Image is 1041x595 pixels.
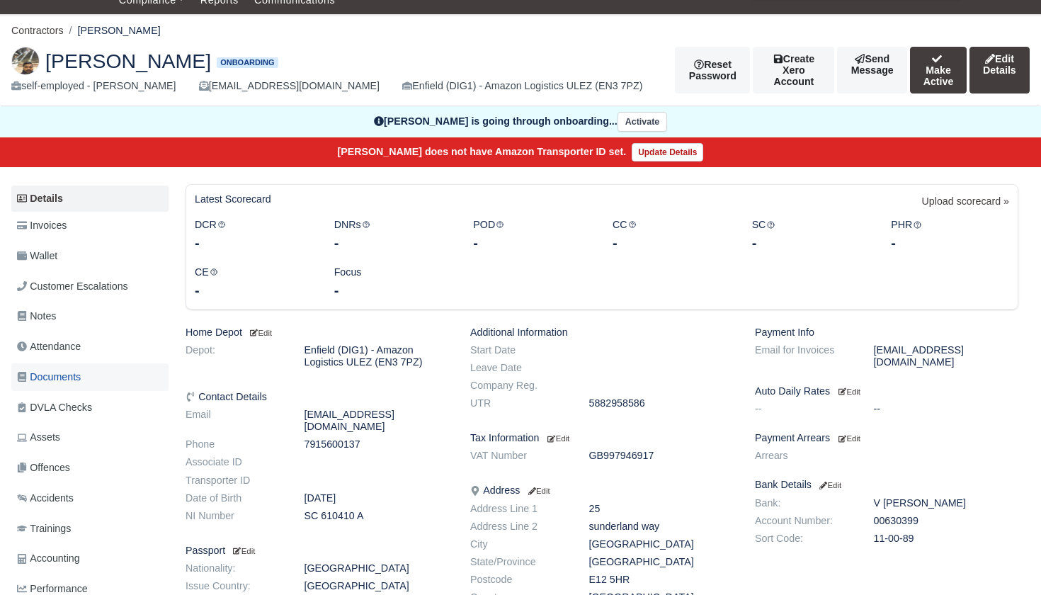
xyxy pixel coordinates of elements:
button: Reset Password [675,47,750,93]
a: Edit [231,545,255,556]
h6: Payment Info [755,327,1018,339]
div: SC [741,217,881,253]
dt: Postcode [460,574,579,586]
dd: 25 [579,503,745,515]
dt: Date of Birth [175,492,294,504]
dt: Bank: [744,497,863,509]
span: [PERSON_NAME] [45,51,211,71]
h6: Bank Details [755,479,1018,491]
dd: Enfield (DIG1) - Amazon Logistics ULEZ (EN3 7PZ) [294,344,460,368]
div: self-employed - [PERSON_NAME] [11,78,176,94]
dt: NI Number [175,510,294,522]
dt: -- [744,403,863,415]
dd: 00630399 [863,515,1030,527]
button: Activate [618,112,667,132]
dt: Issue Country: [175,580,294,592]
a: Invoices [11,212,169,239]
dd: -- [863,403,1030,415]
h6: Payment Arrears [755,432,1018,444]
dt: Depot: [175,344,294,368]
div: - [195,233,313,253]
dt: Arrears [744,450,863,462]
span: Customer Escalations [17,278,128,295]
h6: Additional Information [470,327,734,339]
dd: [GEOGRAPHIC_DATA] [579,538,745,550]
a: Documents [11,363,169,391]
h6: Contact Details [186,391,449,403]
span: DVLA Checks [17,399,92,416]
a: Details [11,186,169,212]
dd: [GEOGRAPHIC_DATA] [294,580,460,592]
dt: Nationality: [175,562,294,574]
a: Send Message [837,47,907,93]
button: Create Xero Account [753,47,834,93]
a: Edit [248,327,272,338]
span: Trainings [17,521,71,537]
div: DCR [184,217,324,253]
dd: [EMAIL_ADDRESS][DOMAIN_NAME] [863,344,1030,368]
a: Accounting [11,545,169,572]
div: CE [184,264,324,300]
a: Edit Details [969,47,1030,93]
dd: 5882958586 [579,397,745,409]
iframe: Chat Widget [970,527,1041,595]
div: - [473,233,591,253]
div: - [334,233,453,253]
span: Invoices [17,217,67,234]
small: Edit [525,487,550,495]
dt: Transporter ID [175,475,294,487]
dd: sunderland way [579,521,745,533]
span: Accidents [17,490,74,506]
div: Enfield (DIG1) - Amazon Logistics ULEZ (EN3 7PZ) [402,78,642,94]
a: Edit [817,479,841,490]
a: Edit [545,432,569,443]
span: Documents [17,369,81,385]
dd: 11-00-89 [863,533,1030,545]
a: Notes [11,302,169,330]
h6: Passport [186,545,449,557]
button: Make Active [910,47,967,93]
dt: Start Date [460,344,579,356]
small: Edit [231,547,255,555]
dd: [GEOGRAPHIC_DATA] [294,562,460,574]
div: - [195,280,313,300]
h6: Tax Information [470,432,734,444]
h6: Address [470,484,734,497]
div: DNRs [324,217,463,253]
small: Edit [838,434,860,443]
small: Edit [817,481,841,489]
div: Devarasu vaitheeshwaran [1,35,1040,106]
a: Accidents [11,484,169,512]
span: Onboarding [217,57,278,68]
dt: Account Number: [744,515,863,527]
dt: Phone [175,438,294,450]
dt: UTR [460,397,579,409]
div: CC [602,217,741,253]
a: Edit [525,484,550,496]
dd: [GEOGRAPHIC_DATA] [579,556,745,568]
small: Edit [248,329,272,337]
div: - [891,233,1009,253]
dt: Company Reg. [460,380,579,392]
dt: Associate ID [175,456,294,468]
span: Wallet [17,248,57,264]
li: [PERSON_NAME] [64,23,161,39]
dd: V [PERSON_NAME] [863,497,1030,509]
dt: VAT Number [460,450,579,462]
a: Offences [11,454,169,482]
dt: Address Line 1 [460,503,579,515]
dt: State/Province [460,556,579,568]
a: Attendance [11,333,169,361]
a: Customer Escalations [11,273,169,300]
a: Wallet [11,242,169,270]
div: - [613,233,731,253]
dd: GB997946917 [579,450,745,462]
span: Offences [17,460,70,476]
a: Contractors [11,25,64,36]
dd: [EMAIL_ADDRESS][DOMAIN_NAME] [294,409,460,433]
span: Assets [17,429,60,446]
a: Edit [836,432,860,443]
div: Focus [324,264,463,300]
a: Trainings [11,515,169,543]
